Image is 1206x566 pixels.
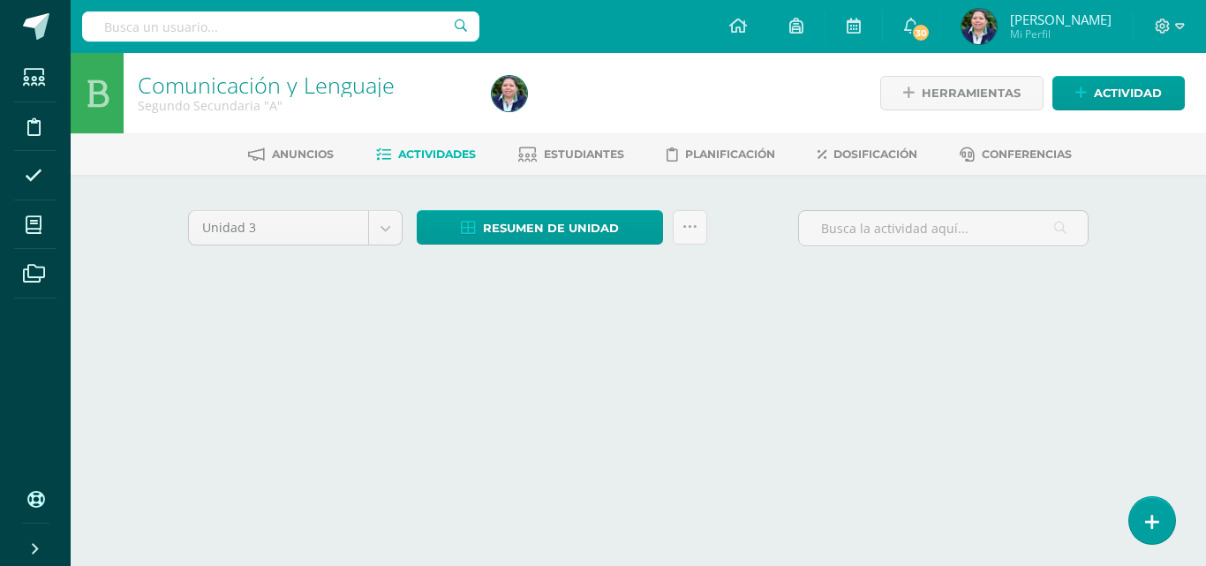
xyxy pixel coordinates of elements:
[911,23,931,42] span: 30
[1010,11,1112,28] span: [PERSON_NAME]
[961,9,997,44] img: a96fe352e1c998628a4a62c8d264cdd5.png
[880,76,1044,110] a: Herramientas
[960,140,1072,169] a: Conferencias
[1010,26,1112,42] span: Mi Perfil
[982,147,1072,161] span: Conferencias
[667,140,775,169] a: Planificación
[138,72,471,97] h1: Comunicación y Lenguaje
[417,210,663,245] a: Resumen de unidad
[544,147,624,161] span: Estudiantes
[685,147,775,161] span: Planificación
[818,140,917,169] a: Dosificación
[376,140,476,169] a: Actividades
[189,211,402,245] a: Unidad 3
[518,140,624,169] a: Estudiantes
[138,97,471,114] div: Segundo Secundaria 'A'
[138,70,395,100] a: Comunicación y Lenguaje
[833,147,917,161] span: Dosificación
[1052,76,1185,110] a: Actividad
[922,77,1021,109] span: Herramientas
[1094,77,1162,109] span: Actividad
[492,76,527,111] img: a96fe352e1c998628a4a62c8d264cdd5.png
[483,212,619,245] span: Resumen de unidad
[398,147,476,161] span: Actividades
[202,211,355,245] span: Unidad 3
[272,147,334,161] span: Anuncios
[248,140,334,169] a: Anuncios
[82,11,479,42] input: Busca un usuario...
[799,211,1088,245] input: Busca la actividad aquí...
